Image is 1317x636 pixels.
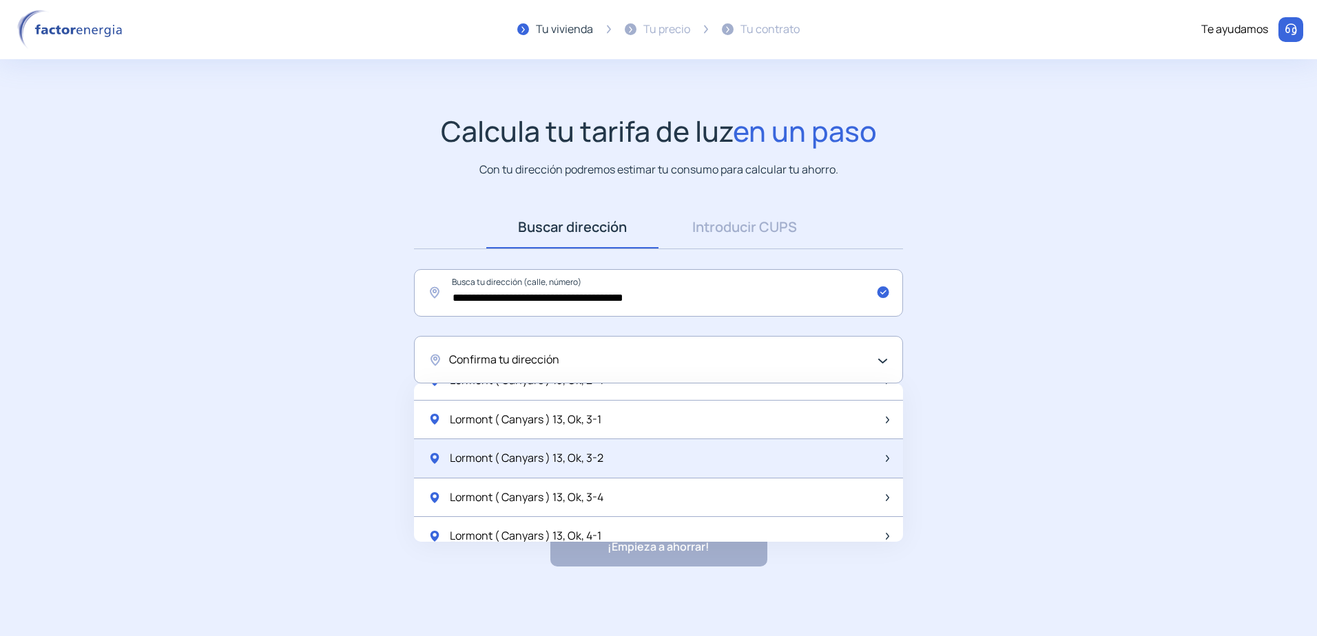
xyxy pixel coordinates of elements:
[441,114,877,148] h1: Calcula tu tarifa de luz
[886,494,889,501] img: arrow-next-item.svg
[450,489,603,507] span: Lormont ( Canyars ) 13, Ok, 3-4
[479,161,838,178] p: Con tu dirección podremos estimar tu consumo para calcular tu ahorro.
[536,21,593,39] div: Tu vivienda
[450,527,601,545] span: Lormont ( Canyars ) 13, Ok, 4-1
[450,411,601,429] span: Lormont ( Canyars ) 13, Ok, 3-1
[450,449,603,467] span: Lormont ( Canyars ) 13, Ok, 3-2
[658,206,831,248] a: Introducir CUPS
[643,21,690,39] div: Tu precio
[428,491,442,505] img: location-pin-green.svg
[740,21,800,39] div: Tu contrato
[14,10,131,50] img: logo factor
[886,533,889,540] img: arrow-next-item.svg
[733,112,877,150] span: en un paso
[428,412,442,426] img: location-pin-green.svg
[428,529,442,543] img: location-pin-green.svg
[886,416,889,423] img: arrow-next-item.svg
[1201,21,1268,39] div: Te ayudamos
[486,206,658,248] a: Buscar dirección
[1284,23,1298,36] img: llamar
[886,455,889,462] img: arrow-next-item.svg
[449,351,559,369] span: Confirma tu dirección
[428,452,442,465] img: location-pin-green.svg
